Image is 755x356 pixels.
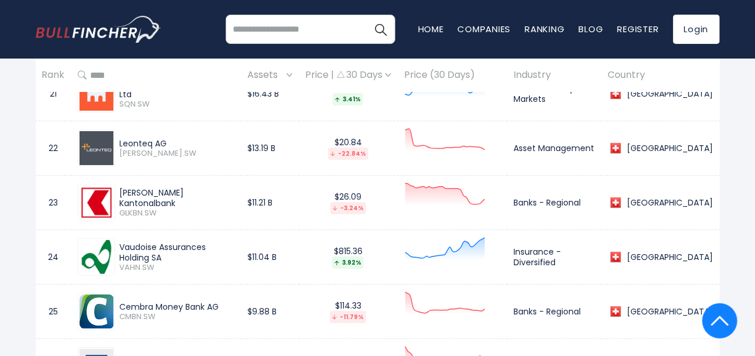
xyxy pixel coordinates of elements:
[624,306,713,317] div: [GEOGRAPHIC_DATA]
[305,191,391,214] div: $26.09
[120,208,235,218] span: GLKBN.SW
[80,295,113,328] img: CMBN.SW.png
[120,242,235,263] div: Vaudoise Assurances Holding SA
[333,93,363,105] div: 3.41%
[330,202,366,214] div: -3.24%
[120,312,235,322] span: CMBN.SW
[624,143,713,153] div: [GEOGRAPHIC_DATA]
[80,77,113,111] img: SQN.SW.png
[120,149,235,159] span: [PERSON_NAME].SW
[525,23,565,35] a: Ranking
[507,59,602,93] th: Industry
[241,67,299,121] td: $16.43 B
[305,137,391,160] div: $20.84
[120,302,235,312] div: Cembra Money Bank AG
[507,176,602,230] td: Banks - Regional
[673,15,720,44] a: Login
[507,230,602,285] td: Insurance - Diversified
[36,285,71,339] td: 25
[36,121,71,176] td: 22
[507,67,602,121] td: Financial - Capital Markets
[624,197,713,208] div: [GEOGRAPHIC_DATA]
[305,300,391,323] div: $114.33
[305,70,391,82] div: Price | 30 Days
[120,100,235,109] span: SQN.SW
[458,23,511,35] a: Companies
[507,285,602,339] td: Banks - Regional
[80,186,113,220] img: GLKBN.SW.png
[418,23,444,35] a: Home
[241,121,299,176] td: $13.19 B
[241,230,299,285] td: $11.04 B
[36,67,71,121] td: 21
[618,23,659,35] a: Register
[328,148,368,160] div: -22.84%
[601,59,719,93] th: Country
[36,59,71,93] th: Rank
[120,138,235,149] div: Leonteq AG
[332,256,364,269] div: 3.92%
[305,246,391,269] div: $815.36
[36,176,71,230] td: 23
[80,131,113,165] img: LEON.SW.png
[624,88,713,99] div: [GEOGRAPHIC_DATA]
[120,187,235,208] div: [PERSON_NAME] Kantonalbank
[305,83,391,105] div: $658.53
[247,67,284,85] span: Assets
[241,176,299,230] td: $11.21 B
[36,230,71,285] td: 24
[398,59,507,93] th: Price (30 Days)
[366,15,395,44] button: Search
[507,121,602,176] td: Asset Management
[120,263,235,273] span: VAHN.SW
[36,16,161,43] a: Go to homepage
[36,16,161,43] img: bullfincher logo
[241,285,299,339] td: $9.88 B
[330,311,366,323] div: -11.79%
[624,252,713,262] div: [GEOGRAPHIC_DATA]
[579,23,604,35] a: Blog
[80,240,113,274] img: VAHN.SW.png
